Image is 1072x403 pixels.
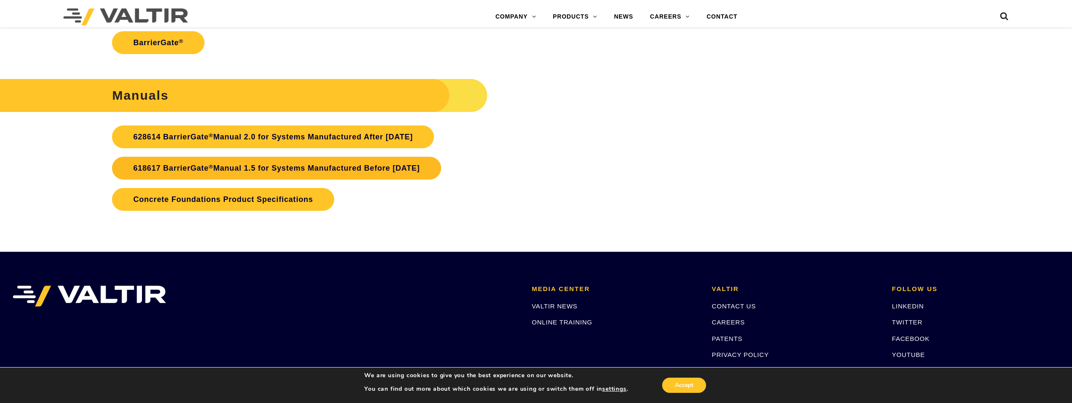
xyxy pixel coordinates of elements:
button: Accept [662,378,706,393]
a: CAREERS [641,8,698,25]
a: Concrete Foundations Product Specifications [112,188,334,211]
h2: MEDIA CENTER [532,286,699,293]
img: VALTIR [13,286,166,307]
a: CAREERS [712,319,745,326]
a: PRIVACY POLICY [712,351,769,358]
a: 618617 BarrierGate®Manual 1.5 for Systems Manufactured Before [DATE] [112,157,441,180]
a: LINKEDIN [892,302,924,310]
sup: ® [179,38,183,44]
a: PRODUCTS [544,8,606,25]
strong: Manuals [112,88,169,102]
img: Valtir [63,8,188,25]
a: COMPANY [487,8,544,25]
a: BarrierGate® [112,31,205,54]
a: ONLINE TRAINING [532,319,592,326]
h2: VALTIR [712,286,879,293]
button: settings [602,385,626,393]
a: FACEBOOK [892,335,930,342]
a: TWITTER [892,319,922,326]
a: CONTACT [698,8,746,25]
a: VALTIR NEWS [532,302,577,310]
p: We are using cookies to give you the best experience on our website. [364,372,628,379]
a: YOUTUBE [892,351,925,358]
a: NEWS [606,8,641,25]
h2: FOLLOW US [892,286,1059,293]
a: PATENTS [712,335,743,342]
sup: ® [209,132,213,139]
a: CONTACT US [712,302,756,310]
a: 628614 BarrierGate®Manual 2.0 for Systems Manufactured After [DATE] [112,125,434,148]
sup: ® [209,163,213,170]
p: You can find out more about which cookies we are using or switch them off in . [364,385,628,393]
